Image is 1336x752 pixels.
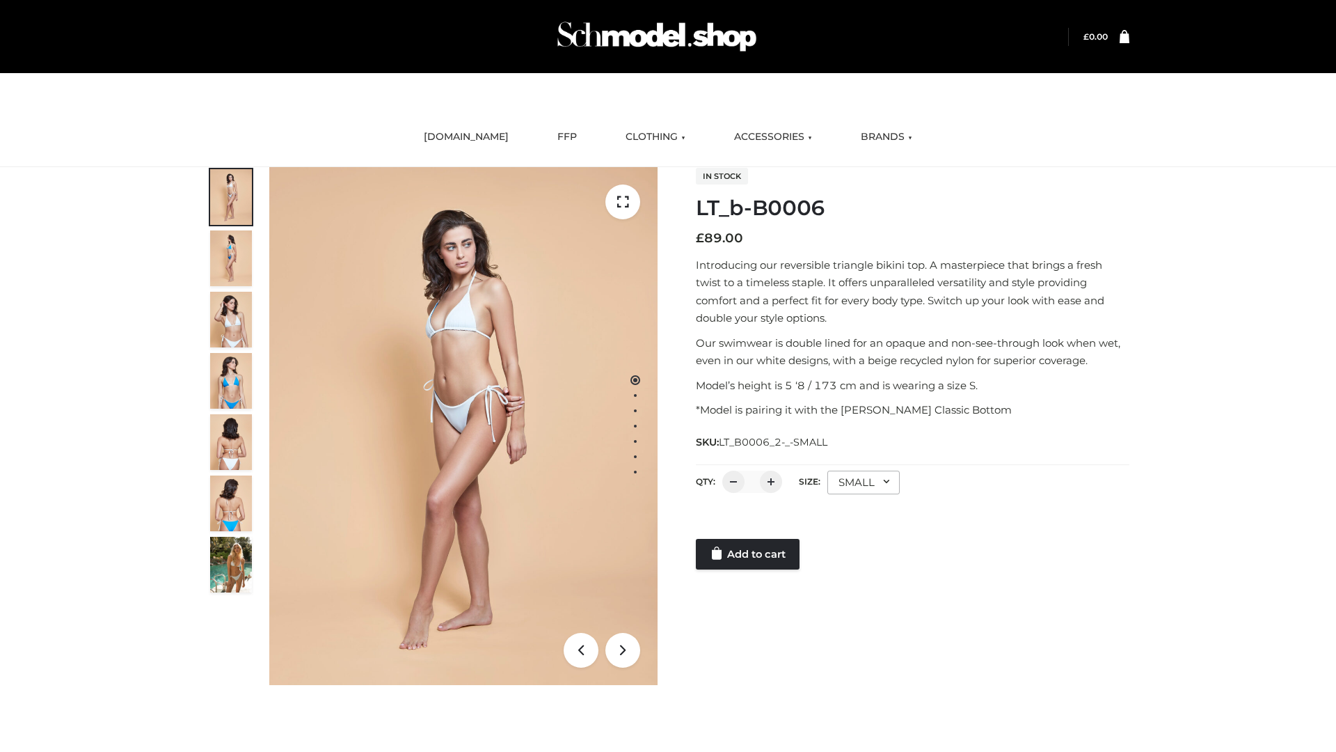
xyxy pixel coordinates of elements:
[1083,31,1108,42] a: £0.00
[210,230,252,286] img: ArielClassicBikiniTop_CloudNine_AzureSky_OW114ECO_2-scaled.jpg
[552,9,761,64] img: Schmodel Admin 964
[719,436,827,448] span: LT_B0006_2-_-SMALL
[827,471,900,494] div: SMALL
[696,434,829,451] span: SKU:
[615,122,696,152] a: CLOTHING
[696,168,748,185] span: In stock
[696,377,1129,395] p: Model’s height is 5 ‘8 / 173 cm and is wearing a size S.
[210,476,252,531] img: ArielClassicBikiniTop_CloudNine_AzureSky_OW114ECO_8-scaled.jpg
[850,122,923,152] a: BRANDS
[799,476,820,487] label: Size:
[696,539,800,570] a: Add to cart
[413,122,519,152] a: [DOMAIN_NAME]
[696,334,1129,370] p: Our swimwear is double lined for an opaque and non-see-through look when wet, even in our white d...
[696,230,704,246] span: £
[1083,31,1089,42] span: £
[1083,31,1108,42] bdi: 0.00
[210,353,252,409] img: ArielClassicBikiniTop_CloudNine_AzureSky_OW114ECO_4-scaled.jpg
[696,196,1129,221] h1: LT_b-B0006
[724,122,822,152] a: ACCESSORIES
[696,476,715,487] label: QTY:
[696,230,743,246] bdi: 89.00
[547,122,587,152] a: FFP
[696,256,1129,327] p: Introducing our reversible triangle bikini top. A masterpiece that brings a fresh twist to a time...
[210,537,252,593] img: Arieltop_CloudNine_AzureSky2.jpg
[210,414,252,470] img: ArielClassicBikiniTop_CloudNine_AzureSky_OW114ECO_7-scaled.jpg
[696,401,1129,419] p: *Model is pairing it with the [PERSON_NAME] Classic Bottom
[210,169,252,225] img: ArielClassicBikiniTop_CloudNine_AzureSky_OW114ECO_1-scaled.jpg
[210,292,252,347] img: ArielClassicBikiniTop_CloudNine_AzureSky_OW114ECO_3-scaled.jpg
[269,167,658,685] img: ArielClassicBikiniTop_CloudNine_AzureSky_OW114ECO_1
